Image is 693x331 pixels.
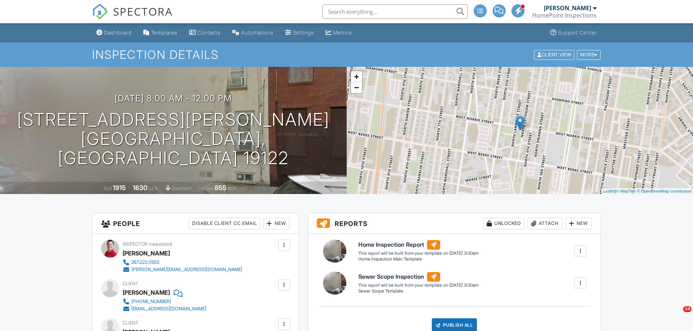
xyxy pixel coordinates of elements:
span: Lot Size [198,186,214,191]
span: Built [104,186,112,191]
span: sq. ft. [148,186,159,191]
div: [PERSON_NAME] [544,4,591,12]
a: Automations (Advanced) [229,26,276,40]
a: Metrics [323,26,355,40]
div: | [601,188,693,194]
div: More [577,50,601,60]
h6: Home Inspection Report [358,240,478,250]
div: This report will be built from your template on [DATE] 3:00am [358,250,478,256]
div: [PERSON_NAME][EMAIL_ADDRESS][DOMAIN_NAME] [131,267,242,273]
div: Automations [241,29,274,36]
div: This report will be built from your template on [DATE] 3:00am [358,282,478,288]
img: The Best Home Inspection Software - Spectora [92,4,108,20]
div: [PERSON_NAME] [123,248,170,259]
div: Templates [151,29,178,36]
div: [PERSON_NAME] [123,287,170,298]
div: New [263,218,290,229]
div: Disable Client CC Email [189,218,260,229]
div: Home Inspection Main Template [358,256,478,262]
a: 267.222.0592 [123,259,242,266]
span: Client [123,320,138,326]
iframe: Intercom live chat [668,306,686,324]
div: New [565,218,592,229]
div: Attach [527,218,562,229]
a: [PERSON_NAME][EMAIL_ADDRESS][DOMAIN_NAME] [123,266,242,273]
a: © OpenStreetMap contributors [637,189,691,193]
h1: [STREET_ADDRESS][PERSON_NAME] [GEOGRAPHIC_DATA], [GEOGRAPHIC_DATA] 19122 [12,110,335,167]
div: Unlocked [483,218,525,229]
a: SPECTORA [92,10,173,25]
a: Templates [140,26,180,40]
div: Support Center [558,29,597,36]
div: Contacts [198,29,220,36]
div: [PHONE_NUMBER] [131,299,171,304]
h6: Sewer Scope Inspection [358,272,478,282]
a: Client View [533,52,576,57]
a: Dashboard [93,26,135,40]
h3: [DATE] 8:00 am - 12:00 pm [115,93,232,103]
span: 10 [683,306,692,312]
div: Client View [534,50,574,60]
span: basement [172,186,191,191]
span: SPECTORA [113,4,173,19]
div: 855 [215,184,227,191]
a: Zoom in [351,71,362,82]
span: Client [123,281,138,286]
input: Search everything... [322,4,468,19]
div: Dashboard [104,29,132,36]
a: [PHONE_NUMBER] [123,298,206,305]
div: HomePoint Inspections [532,12,597,19]
a: © MapTiler [616,189,636,193]
span: Inspector [123,241,148,247]
div: 1630 [133,184,147,191]
a: Leaflet [603,189,615,193]
div: 1915 [113,184,126,191]
h3: People [92,213,299,234]
span: sq.ft. [228,186,237,191]
span: (requested) [149,241,172,247]
a: Contacts [186,26,223,40]
h1: Inspection Details [92,48,601,61]
div: Sewer Scope Template [358,288,478,294]
a: Zoom out [351,82,362,93]
a: Settings [282,26,317,40]
div: Settings [293,29,314,36]
h3: Reports [308,213,601,234]
a: Support Center [547,26,600,40]
div: [EMAIL_ADDRESS][DOMAIN_NAME] [131,306,206,312]
div: Metrics [333,29,352,36]
div: 267.222.0592 [131,259,159,265]
a: [EMAIL_ADDRESS][DOMAIN_NAME] [123,305,206,312]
